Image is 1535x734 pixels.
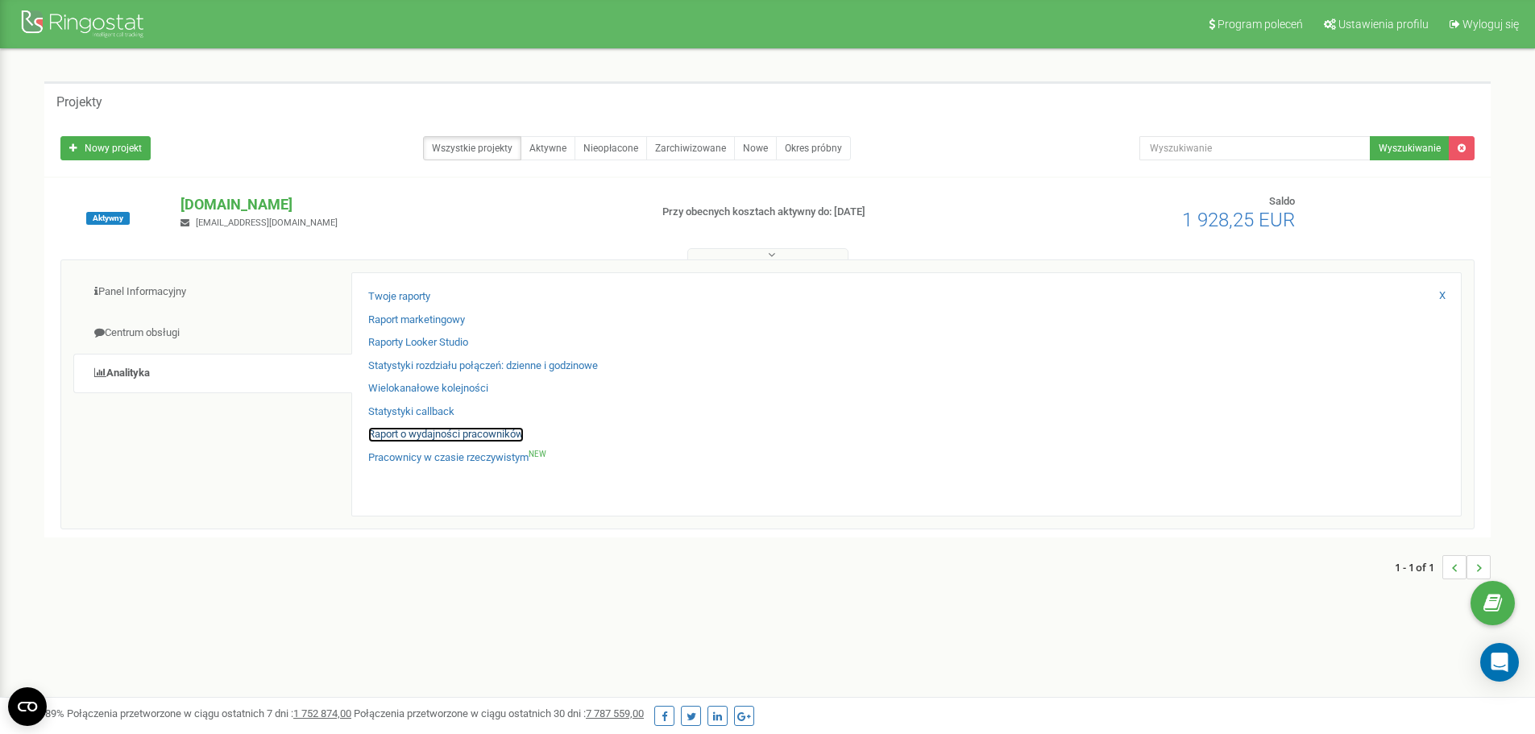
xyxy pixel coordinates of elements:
[293,707,351,719] u: 1 752 874,00
[8,687,47,726] button: Open CMP widget
[1338,18,1429,31] span: Ustawienia profilu
[73,354,352,393] a: Analityka
[776,136,851,160] a: Okres próbny
[368,427,524,442] a: Raport o wydajności pracowników
[368,359,598,374] a: Statystyki rozdziału połączeń: dzienne i godzinowe
[1182,209,1295,231] span: 1 928,25 EUR
[529,450,546,458] sup: NEW
[521,136,575,160] a: Aktywne
[196,218,338,228] span: [EMAIL_ADDRESS][DOMAIN_NAME]
[575,136,647,160] a: Nieopłacone
[73,272,352,312] a: Panel Informacyjny
[368,450,546,466] a: Pracownicy w czasie rzeczywistymNEW
[368,335,468,350] a: Raporty Looker Studio
[368,313,465,328] a: Raport marketingowy
[73,313,352,353] a: Centrum obsługi
[368,404,454,420] a: Statystyki callback
[60,136,151,160] a: Nowy projekt
[1395,539,1491,595] nav: ...
[1139,136,1371,160] input: Wyszukiwanie
[354,707,644,719] span: Połączenia przetworzone w ciągu ostatnich 30 dni :
[662,205,998,220] p: Przy obecnych kosztach aktywny do: [DATE]
[1370,136,1450,160] button: Wyszukiwanie
[646,136,735,160] a: Zarchiwizowane
[86,212,130,225] span: Aktywny
[56,95,102,110] h5: Projekty
[180,194,636,215] p: [DOMAIN_NAME]
[586,707,644,719] u: 7 787 559,00
[1269,195,1295,207] span: Saldo
[1218,18,1303,31] span: Program poleceń
[1480,643,1519,682] div: Open Intercom Messenger
[1439,288,1446,304] a: X
[1395,555,1442,579] span: 1 - 1 of 1
[368,381,488,396] a: Wielokanałowe kolejności
[734,136,777,160] a: Nowe
[423,136,521,160] a: Wszystkie projekty
[1462,18,1519,31] span: Wyloguj się
[67,707,351,719] span: Połączenia przetworzone w ciągu ostatnich 7 dni :
[368,289,430,305] a: Twoje raporty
